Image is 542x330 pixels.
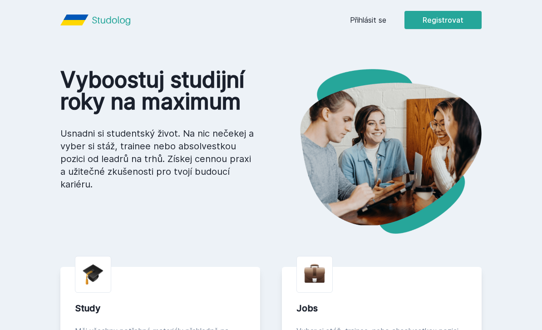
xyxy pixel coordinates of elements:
button: Registrovat [404,11,482,29]
div: Study [75,302,246,315]
a: Přihlásit se [350,15,386,25]
h1: Vyboostuj studijní roky na maximum [60,69,256,113]
img: hero.png [271,69,482,234]
img: briefcase.png [304,262,325,285]
div: Jobs [296,302,467,315]
img: graduation-cap.png [83,264,103,285]
p: Usnadni si studentský život. Na nic nečekej a vyber si stáž, trainee nebo absolvestkou pozici od ... [60,127,256,191]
